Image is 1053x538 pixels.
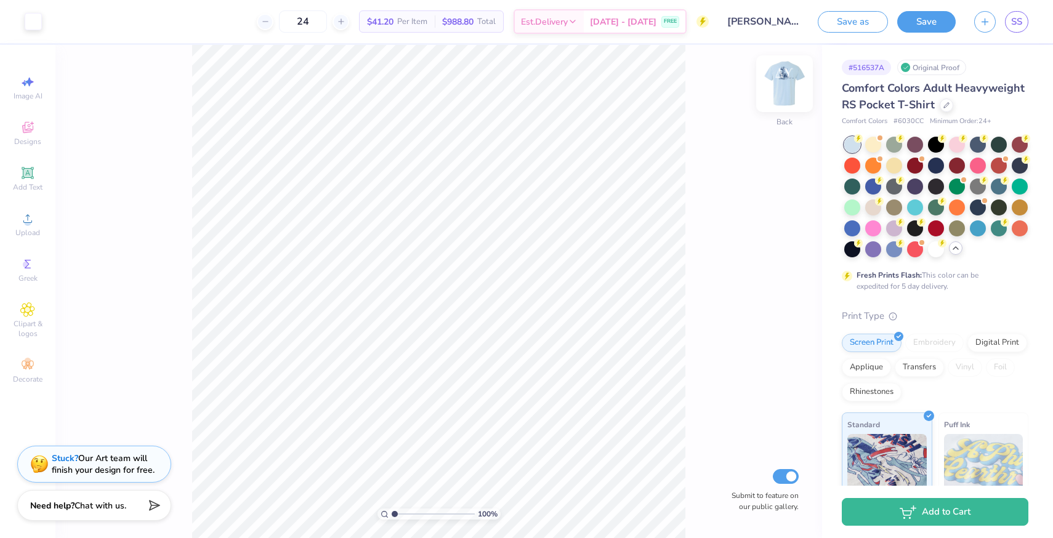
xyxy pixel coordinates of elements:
[842,334,902,352] div: Screen Print
[847,418,880,431] span: Standard
[777,116,793,127] div: Back
[842,116,887,127] span: Comfort Colors
[842,81,1025,112] span: Comfort Colors Adult Heavyweight RS Pocket T-Shirt
[842,60,891,75] div: # 516537A
[842,358,891,377] div: Applique
[1005,11,1028,33] a: SS
[521,15,568,28] span: Est. Delivery
[857,270,1008,292] div: This color can be expedited for 5 day delivery.
[14,137,41,147] span: Designs
[842,383,902,401] div: Rhinestones
[18,273,38,283] span: Greek
[15,228,40,238] span: Upload
[905,334,964,352] div: Embroidery
[895,358,944,377] div: Transfers
[664,17,677,26] span: FREE
[75,500,126,512] span: Chat with us.
[590,15,656,28] span: [DATE] - [DATE]
[367,15,393,28] span: $41.20
[279,10,327,33] input: – –
[857,270,922,280] strong: Fresh Prints Flash:
[944,434,1023,496] img: Puff Ink
[948,358,982,377] div: Vinyl
[986,358,1015,377] div: Foil
[52,452,78,464] strong: Stuck?
[13,374,42,384] span: Decorate
[897,11,956,33] button: Save
[14,91,42,101] span: Image AI
[718,9,809,34] input: Untitled Design
[944,418,970,431] span: Puff Ink
[397,15,427,28] span: Per Item
[477,15,496,28] span: Total
[13,182,42,192] span: Add Text
[842,498,1028,526] button: Add to Cart
[930,116,991,127] span: Minimum Order: 24 +
[842,309,1028,323] div: Print Type
[897,60,966,75] div: Original Proof
[478,508,498,520] span: 100 %
[894,116,924,127] span: # 6030CC
[442,15,474,28] span: $988.80
[1011,15,1022,29] span: SS
[30,500,75,512] strong: Need help?
[847,434,927,496] img: Standard
[760,59,809,108] img: Back
[967,334,1027,352] div: Digital Print
[6,319,49,339] span: Clipart & logos
[52,452,155,476] div: Our Art team will finish your design for free.
[818,11,888,33] button: Save as
[725,490,799,512] label: Submit to feature on our public gallery.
